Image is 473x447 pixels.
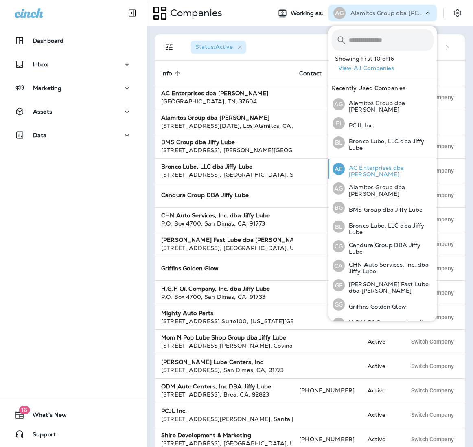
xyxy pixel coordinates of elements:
div: BL [333,136,345,149]
strong: Shire Development & Marketing [161,432,251,439]
p: PCJL Inc. [345,122,374,129]
button: GGGriffins Golden Glow [328,295,437,314]
span: Switch Company [411,363,454,369]
p: CHN Auto Services, Inc. dba Jiffy Lube [345,261,434,274]
button: CACHN Auto Services, Inc. dba Jiffy Lube [328,256,437,276]
div: Recently Used Companies [328,81,437,94]
div: [STREET_ADDRESS][PERSON_NAME] , Covina , CA , 91723 [161,342,286,350]
button: PIPCJL Inc. [328,114,437,133]
button: AGAlamitos Group dba [PERSON_NAME] [328,94,437,114]
div: PI [333,117,345,129]
button: AEAC Enterprises dba [PERSON_NAME] [328,159,437,179]
td: Active [361,403,400,427]
span: Working as: [291,10,325,17]
strong: ODM Auto Centers, Inc DBA Jiffy Lube [161,383,271,390]
button: Data [8,127,138,143]
strong: PCJL Inc. [161,407,187,414]
div: P.O. Box 4700 , San Dimas , CA , 91773 [161,219,286,228]
div: [GEOGRAPHIC_DATA] , TN , 37604 [161,97,286,105]
p: Companies [167,7,222,19]
span: Contact [299,70,322,77]
div: GG [333,298,345,311]
td: [PHONE_NUMBER] [293,378,361,403]
button: Collapse Sidebar [121,5,144,21]
span: Contact [299,70,332,77]
td: Active [361,378,400,403]
p: Alamitos Group dba [PERSON_NAME] [350,10,424,16]
span: Info [161,70,172,77]
p: Griffins Golden Glow [345,303,406,310]
strong: Bronco Lube, LLC dba Jiffy Lube [161,163,252,170]
div: [STREET_ADDRESS] , [PERSON_NAME][GEOGRAPHIC_DATA] , CA , 92553 [161,146,286,154]
div: HO [333,318,345,330]
button: 16What's New [8,407,138,423]
strong: Candura Group DBA Jiffy Lube [161,191,249,199]
button: Switch Company [407,409,458,421]
div: BG [333,202,345,214]
button: Support [8,426,138,443]
span: Support [24,431,56,441]
strong: CHN Auto Services, Inc. dba Jiffy Lube [161,212,270,219]
button: Inbox [8,56,138,72]
div: [STREET_ADDRESS] , San Dimas , CA , 91773 [161,366,286,374]
button: Filters [161,39,177,55]
td: Active [361,329,400,354]
p: BMS Group dba Jiffy Lube [345,206,423,213]
div: Status:Active [191,41,246,54]
span: Status : Active [195,43,233,50]
strong: [PERSON_NAME] Lube Centers, Inc [161,358,263,366]
div: P.O. Box 4700 , San Dimas , CA , 91733 [161,293,286,301]
div: CG [333,240,345,252]
span: What's New [24,412,67,421]
button: CGCandura Group DBA Jiffy Lube [328,237,437,256]
button: Settings [450,6,465,20]
button: BLBronco Lube, LLC dba Jiffy Lube [328,217,437,237]
strong: AC Enterprises dba [PERSON_NAME] [161,90,268,97]
button: Assets [8,103,138,120]
span: Switch Company [411,339,454,344]
button: Marketing [8,80,138,96]
button: BGBMS Group dba Jiffy Lube [328,198,437,217]
div: [STREET_ADDRESS] Suite100 , [US_STATE][GEOGRAPHIC_DATA] , CO , 80907 [161,317,286,325]
button: Dashboard [8,33,138,49]
div: GF [333,279,345,291]
p: Alamitos Group dba [PERSON_NAME] [345,184,434,197]
p: [PERSON_NAME] Fast Lube dba [PERSON_NAME] [345,281,434,294]
p: H.G.H Oil Company, Inc. dba Jiffy Lube [345,319,434,332]
div: AG [333,98,345,110]
p: Showing first 10 of 16 [335,55,437,62]
strong: Alamitos Group dba [PERSON_NAME] [161,114,269,121]
p: Assets [33,108,52,115]
strong: BMS Group dba Jiffy Lube [161,138,235,146]
div: AG [333,7,346,19]
div: [STREET_ADDRESS] , Brea , CA , 92823 [161,390,286,399]
p: Candura Group DBA Jiffy Lube [345,242,434,255]
p: Bronco Lube, LLC dba Jiffy Lube [345,222,434,235]
span: Switch Company [411,436,454,442]
button: BLBronco Lube, LLC dba Jiffy Lube [328,133,437,152]
strong: Mighty Auto Parts [161,309,213,317]
span: Info [161,70,183,77]
div: [STREET_ADDRESS][PERSON_NAME] , Santa [PERSON_NAME] , CA , 93455 [161,415,286,423]
div: [STREET_ADDRESS] , [GEOGRAPHIC_DATA] , UT , 84025 [161,244,286,252]
span: Switch Company [411,412,454,418]
div: AE [333,163,345,175]
button: Switch Company [407,433,458,445]
p: Data [33,132,47,138]
button: Switch Company [407,360,458,372]
div: BL [333,221,345,233]
p: Bronco Lube, LLC dba Jiffy Lube [345,138,434,151]
td: Active [361,354,400,378]
p: Marketing [33,85,61,91]
p: Alamitos Group dba [PERSON_NAME] [345,100,434,113]
div: CA [333,260,345,272]
button: GF[PERSON_NAME] Fast Lube dba [PERSON_NAME] [328,276,437,295]
button: AGAlamitos Group dba [PERSON_NAME] [328,179,437,198]
strong: [PERSON_NAME] Fast Lube dba [PERSON_NAME] [161,236,306,243]
p: Inbox [33,61,48,68]
button: View All Companies [335,62,437,74]
strong: Griffins Golden Glow [161,265,219,272]
strong: Mom N Pop Lube Shop Group dba Jiffy Lube [161,334,287,341]
p: Dashboard [33,37,64,44]
p: AC Enterprises dba [PERSON_NAME] [345,164,434,177]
